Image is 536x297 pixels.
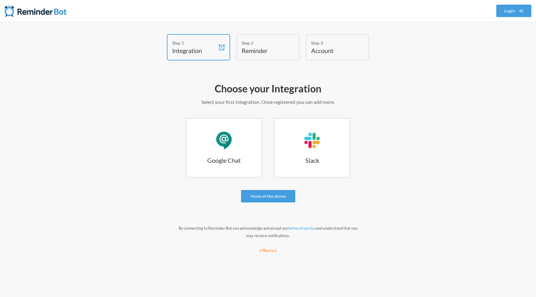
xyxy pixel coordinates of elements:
[288,226,316,231] a: terms of service
[259,248,277,253] small: Restart
[187,156,261,165] h3: Google Chat
[172,46,216,55] h4: Integration
[242,46,285,55] h4: Reminder
[275,156,349,165] h3: Slack
[88,82,448,95] h2: Choose your Integration
[241,190,295,202] a: None of the above
[311,46,355,55] h4: Account
[311,40,355,46] div: Step 3
[88,98,448,106] p: Select your first integration. Once registered you can add more.
[179,226,358,238] small: By connecting to Reminder Bot you acknowledge and accept our and understand that you may receive ...
[5,5,67,17] img: Reminder Bot
[172,40,216,46] div: Step 1
[242,40,285,46] div: Step 2
[496,5,532,17] a: Login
